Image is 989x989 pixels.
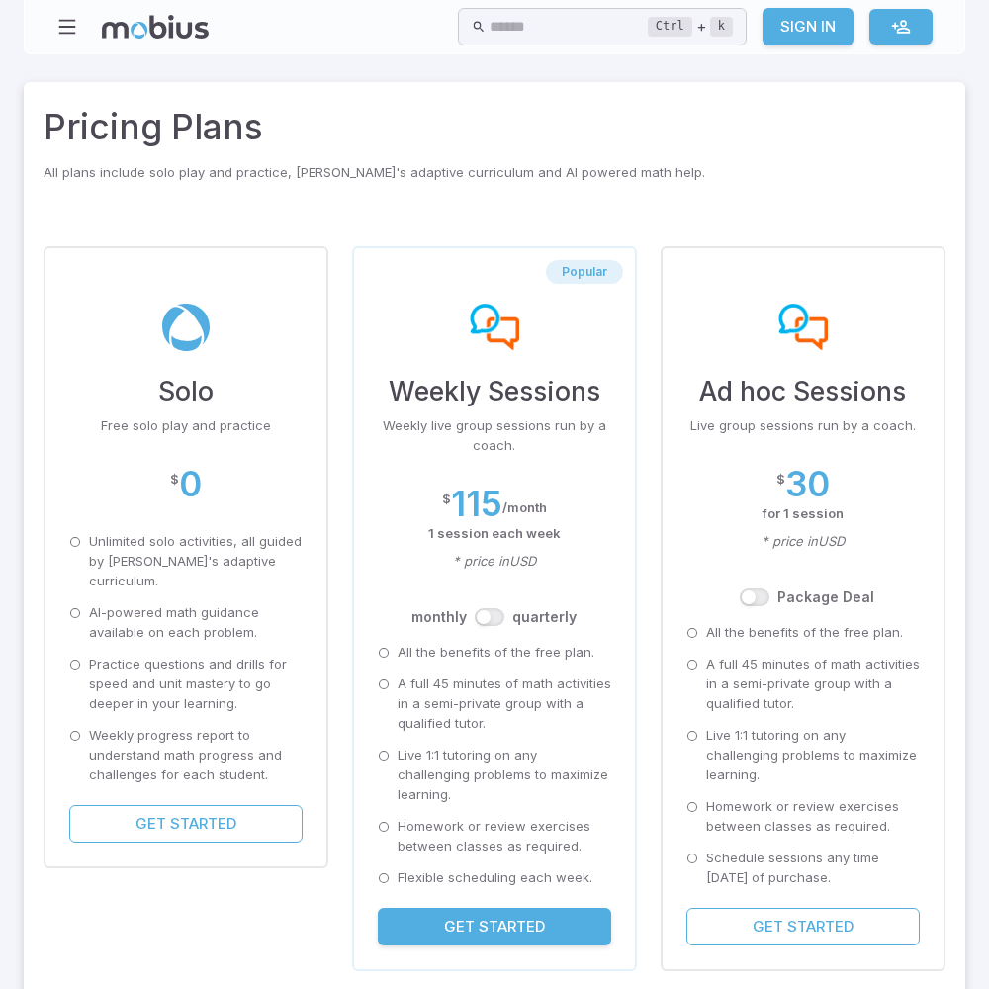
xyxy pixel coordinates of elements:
[778,304,828,351] img: ad-hoc sessions-plan-img
[776,470,785,490] p: $
[686,908,920,945] button: Get Started
[502,498,547,518] p: / month
[686,416,920,436] p: Live group sessions run by a coach.
[470,304,519,351] img: weekly-sessions-plan-img
[378,908,611,945] button: Get Started
[170,470,179,490] p: $
[398,674,611,734] p: A full 45 minutes of math activities in a semi-private group with a qualified tutor.
[706,623,903,643] p: All the benefits of the free plan.
[179,464,202,504] h2: 0
[378,524,611,544] p: 1 session each week
[686,504,920,524] p: for 1 session
[69,416,303,436] p: Free solo play and practice
[706,726,920,785] p: Live 1:1 tutoring on any challenging problems to maximize learning.
[89,532,303,591] p: Unlimited solo activities, all guided by [PERSON_NAME]'s adaptive curriculum.
[398,746,611,805] p: Live 1:1 tutoring on any challenging problems to maximize learning.
[411,607,467,627] label: month ly
[398,817,611,856] p: Homework or review exercises between classes as required.
[69,371,303,410] h3: Solo
[89,603,303,643] p: AI-powered math guidance available on each problem.
[512,607,577,627] label: quarterly
[546,264,623,280] span: Popular
[777,587,874,607] label: Package Deal
[69,805,303,843] button: Get Started
[451,484,502,524] h2: 115
[44,102,945,153] h2: Pricing Plans
[398,868,592,888] p: Flexible scheduling each week.
[686,371,920,410] h3: Ad hoc Sessions
[648,17,692,37] kbd: Ctrl
[710,17,733,37] kbd: k
[706,849,920,888] p: Schedule sessions any time [DATE] of purchase.
[378,371,611,410] h3: Weekly Sessions
[442,490,451,509] p: $
[378,552,611,572] p: * price in USD
[378,416,611,456] p: Weekly live group sessions run by a coach.
[44,163,945,183] p: All plans include solo play and practice, [PERSON_NAME]'s adaptive curriculum and AI powered math...
[398,643,594,663] p: All the benefits of the free plan.
[89,726,303,785] p: Weekly progress report to understand math progress and challenges for each student.
[161,304,211,351] img: solo-plan-img
[89,655,303,714] p: Practice questions and drills for speed and unit mastery to go deeper in your learning.
[648,15,733,39] div: +
[706,655,920,714] p: A full 45 minutes of math activities in a semi-private group with a qualified tutor.
[706,797,920,837] p: Homework or review exercises between classes as required.
[785,464,830,504] h2: 30
[686,532,920,552] p: * price in USD
[763,8,854,45] a: Sign In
